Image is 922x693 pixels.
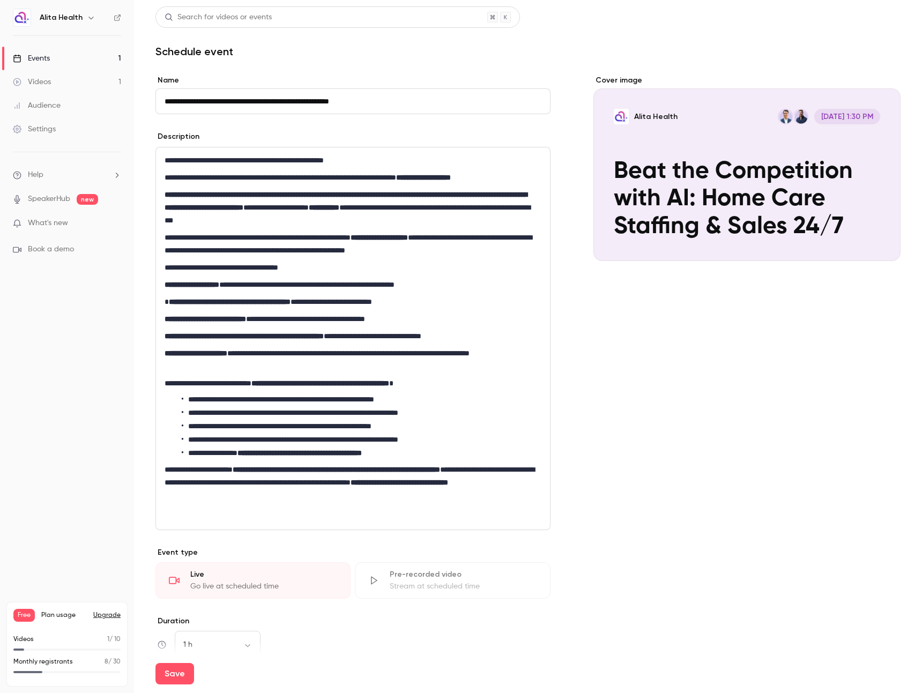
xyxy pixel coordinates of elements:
[390,569,537,580] div: Pre-recorded video
[13,53,50,64] div: Events
[107,636,109,643] span: 1
[155,75,551,86] label: Name
[155,131,199,142] label: Description
[28,218,68,229] span: What's new
[13,77,51,87] div: Videos
[13,657,73,667] p: Monthly registrants
[13,9,31,26] img: Alita Health
[28,169,43,181] span: Help
[155,663,194,684] button: Save
[13,635,34,644] p: Videos
[593,75,901,86] label: Cover image
[593,75,901,261] section: Cover image
[13,124,56,135] div: Settings
[190,581,337,592] div: Go live at scheduled time
[156,147,550,530] div: editor
[13,100,61,111] div: Audience
[155,616,551,627] label: Duration
[41,611,87,620] span: Plan usage
[155,562,351,599] div: LiveGo live at scheduled time
[40,12,83,23] h6: Alita Health
[175,639,261,650] div: 1 h
[155,45,901,58] h1: Schedule event
[390,581,537,592] div: Stream at scheduled time
[13,169,121,181] li: help-dropdown-opener
[93,611,121,620] button: Upgrade
[28,193,70,205] a: SpeakerHub
[105,657,121,667] p: / 30
[105,659,108,665] span: 8
[190,569,337,580] div: Live
[107,635,121,644] p: / 10
[28,244,74,255] span: Book a demo
[355,562,550,599] div: Pre-recorded videoStream at scheduled time
[165,12,272,23] div: Search for videos or events
[155,547,551,558] p: Event type
[155,147,551,530] section: description
[77,194,98,205] span: new
[13,609,35,622] span: Free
